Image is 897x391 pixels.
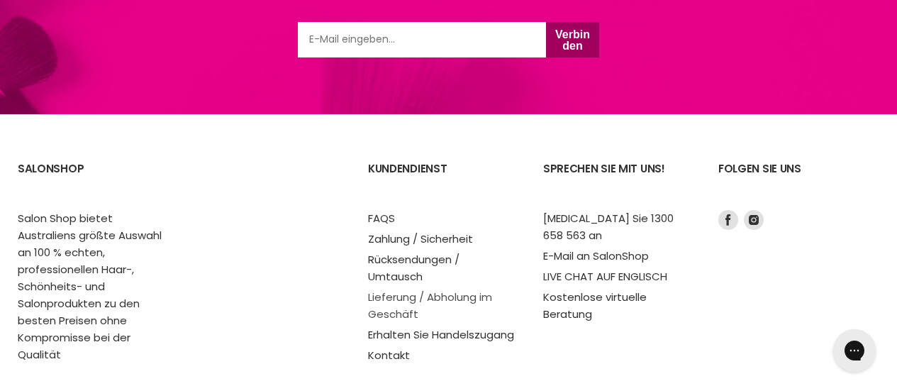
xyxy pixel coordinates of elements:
[18,211,162,362] font: Salon Shop bietet Australiens größte Auswahl an 100 % echten, professionellen Haar-, Schönheits- ...
[368,161,447,176] font: Kundendienst
[546,22,599,57] button: Verbinden
[718,161,801,176] font: Folgen Sie uns
[368,348,410,363] a: Kontakt
[368,290,492,321] a: Lieferung / Abholung im Geschäft
[826,324,883,377] iframe: Gorgias Live-Chat-Messenger
[298,22,546,57] input: E-Mail
[543,248,649,263] a: E-Mail an SalonShop
[543,211,674,243] a: [MEDICAL_DATA] Sie 1300 658 563 an
[368,211,395,226] a: FAQS
[368,327,514,342] a: Erhalten Sie Handelszugang
[543,269,667,284] a: LIVE CHAT AUF ENGLISCH
[543,161,665,176] font: Sprechen Sie mit uns!
[555,28,590,52] font: Verbinden
[368,252,459,284] a: Rücksendungen / Umtausch
[368,231,473,246] a: Zahlung / Sicherheit
[543,290,647,321] a: Kostenlose virtuelle Beratung
[18,161,84,176] font: SalonShop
